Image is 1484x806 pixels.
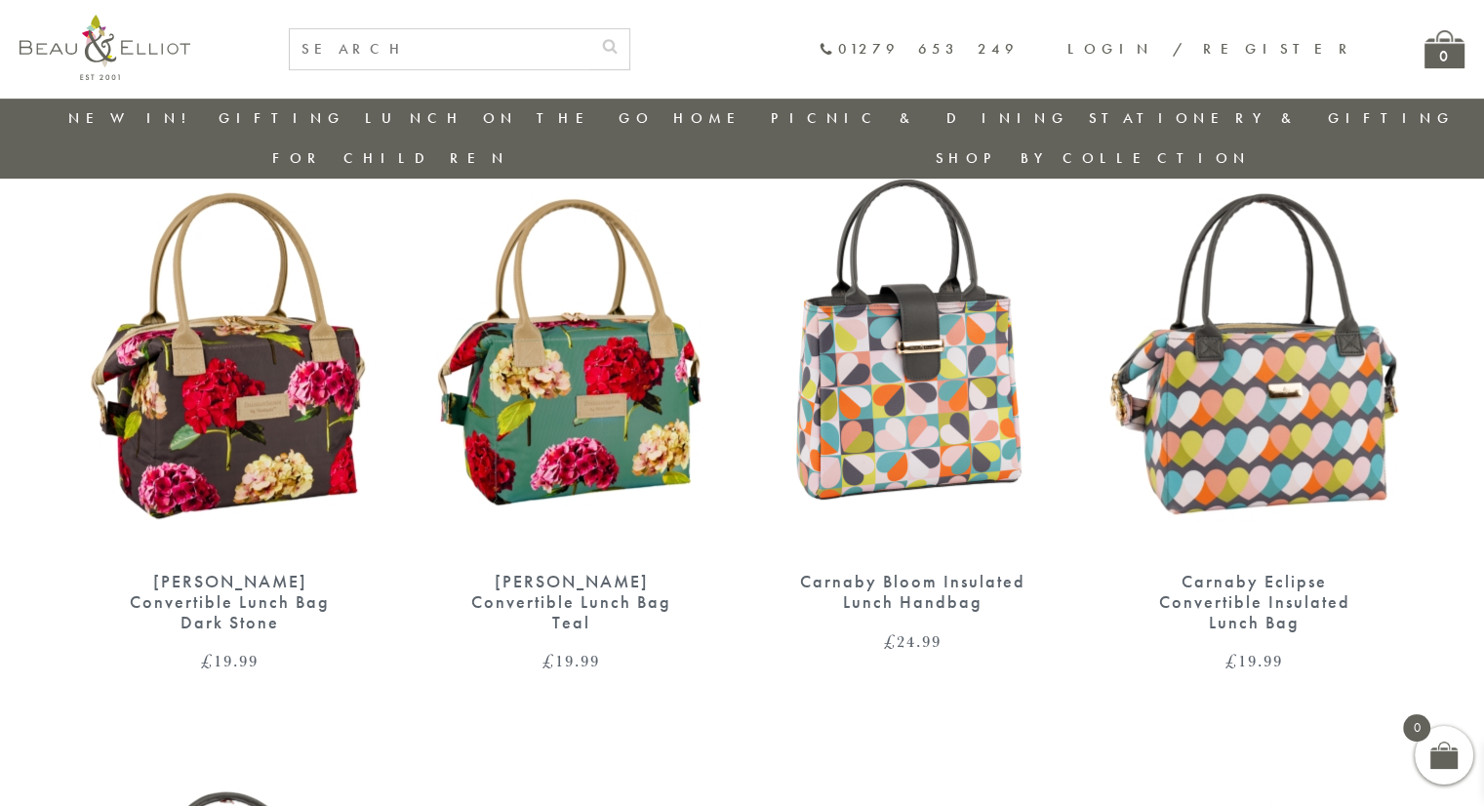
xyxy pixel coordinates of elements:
span: £ [542,649,555,672]
img: Sarah Kelleher Lunch Bag Dark Stone [79,162,381,552]
a: Home [673,108,751,128]
span: £ [201,649,214,672]
a: Stationery & Gifting [1089,108,1455,128]
a: Carnaby Bloom Insulated Lunch Handbag Carnaby Bloom Insulated Lunch Handbag £24.99 [762,162,1064,650]
a: Sarah Kelleher convertible lunch bag teal [PERSON_NAME] Convertible Lunch Bag Teal £19.99 [421,162,723,669]
div: Carnaby Bloom Insulated Lunch Handbag [796,572,1030,612]
span: £ [884,629,897,653]
bdi: 19.99 [201,649,259,672]
a: New in! [68,108,199,128]
a: Lunch On The Go [365,108,654,128]
img: Carnaby Bloom Insulated Lunch Handbag [762,162,1064,552]
a: Shop by collection [936,148,1251,168]
div: Carnaby Eclipse Convertible Insulated Lunch Bag [1138,572,1372,632]
a: Gifting [219,108,345,128]
a: 01279 653 249 [819,41,1019,58]
div: [PERSON_NAME] Convertible Lunch Bag Teal [455,572,689,632]
a: 0 [1424,30,1464,68]
a: Carnaby eclipse convertible lunch bag Carnaby Eclipse Convertible Insulated Lunch Bag £19.99 [1103,162,1406,669]
img: logo [20,15,190,80]
span: £ [1225,649,1238,672]
input: SEARCH [290,29,590,69]
div: [PERSON_NAME] Convertible Lunch Bag Dark Stone [113,572,347,632]
a: For Children [272,148,509,168]
a: Login / Register [1067,39,1356,59]
bdi: 19.99 [542,649,600,672]
bdi: 19.99 [1225,649,1283,672]
a: Picnic & Dining [771,108,1069,128]
bdi: 24.99 [884,629,942,653]
span: 0 [1403,714,1430,742]
a: Sarah Kelleher Lunch Bag Dark Stone [PERSON_NAME] Convertible Lunch Bag Dark Stone £19.99 [79,162,381,669]
img: Carnaby eclipse convertible lunch bag [1103,162,1406,552]
img: Sarah Kelleher convertible lunch bag teal [421,162,723,552]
